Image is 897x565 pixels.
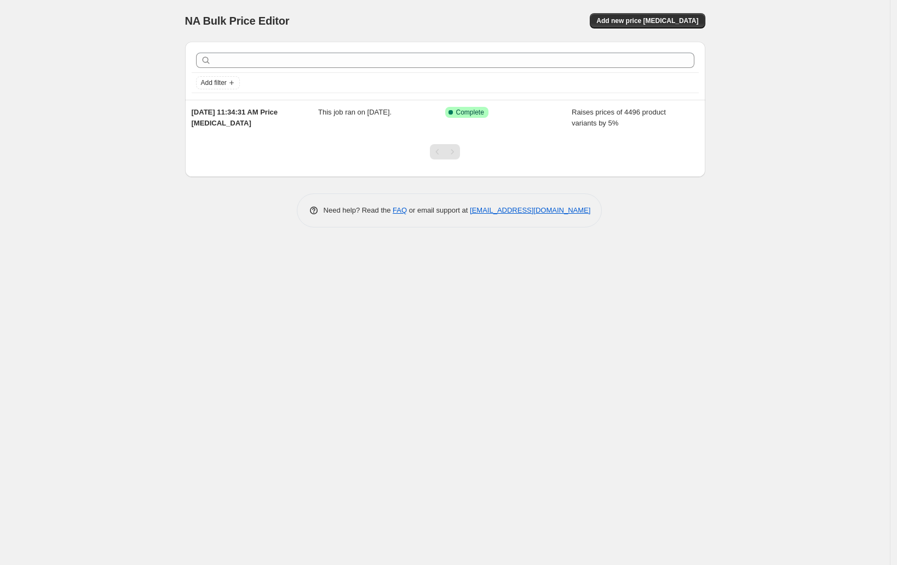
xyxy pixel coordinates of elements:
[572,108,666,127] span: Raises prices of 4496 product variants by 5%
[318,108,392,116] span: This job ran on [DATE].
[185,15,290,27] span: NA Bulk Price Editor
[590,13,705,28] button: Add new price [MEDICAL_DATA]
[470,206,590,214] a: [EMAIL_ADDRESS][DOMAIN_NAME]
[201,78,227,87] span: Add filter
[407,206,470,214] span: or email support at
[456,108,484,117] span: Complete
[393,206,407,214] a: FAQ
[196,76,240,89] button: Add filter
[192,108,278,127] span: [DATE] 11:34:31 AM Price [MEDICAL_DATA]
[324,206,393,214] span: Need help? Read the
[596,16,698,25] span: Add new price [MEDICAL_DATA]
[430,144,460,159] nav: Pagination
